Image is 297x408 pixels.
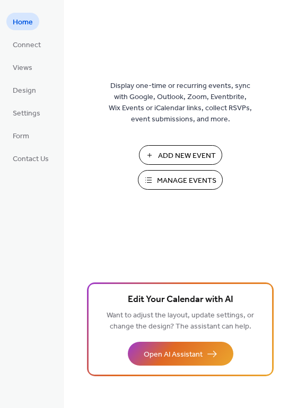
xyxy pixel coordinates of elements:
span: Want to adjust the layout, update settings, or change the design? The assistant can help. [107,308,254,334]
a: Home [6,13,39,30]
span: Edit Your Calendar with AI [128,292,233,307]
a: Settings [6,104,47,121]
span: Display one-time or recurring events, sync with Google, Outlook, Zoom, Eventbrite, Wix Events or ... [109,81,252,125]
span: Views [13,63,32,74]
a: Form [6,127,36,144]
button: Open AI Assistant [128,342,233,366]
span: Manage Events [157,175,216,187]
span: Design [13,85,36,96]
a: Contact Us [6,149,55,167]
span: Settings [13,108,40,119]
span: Add New Event [158,150,216,162]
button: Add New Event [139,145,222,165]
span: Open AI Assistant [144,349,203,360]
a: Design [6,81,42,99]
button: Manage Events [138,170,223,190]
a: Views [6,58,39,76]
span: Home [13,17,33,28]
span: Form [13,131,29,142]
a: Connect [6,36,47,53]
span: Connect [13,40,41,51]
span: Contact Us [13,154,49,165]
